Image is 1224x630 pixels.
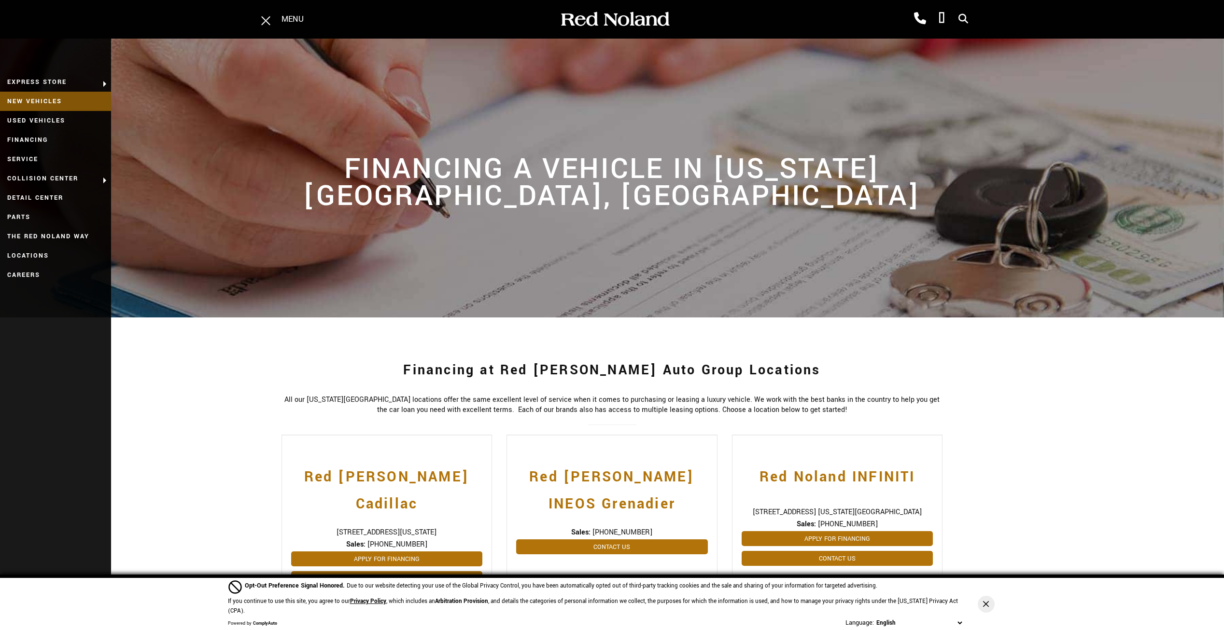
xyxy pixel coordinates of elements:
[281,146,943,210] h2: Financing a Vehicle in [US_STATE][GEOGRAPHIC_DATA], [GEOGRAPHIC_DATA]
[281,395,943,415] p: All our [US_STATE][GEOGRAPHIC_DATA] locations offer the same excellent level of service when it c...
[592,527,652,537] span: [PHONE_NUMBER]
[228,621,277,627] div: Powered by
[516,454,708,518] a: Red [PERSON_NAME] INEOS Grenadier
[367,539,427,549] span: [PHONE_NUMBER]
[253,620,277,627] a: ComplyAuto
[346,539,366,549] strong: Sales:
[559,11,670,28] img: Red Noland Auto Group
[435,597,488,605] strong: Arbitration Provision
[245,581,347,590] span: Opt-Out Preference Signal Honored .
[350,597,386,605] a: Privacy Policy
[742,551,933,566] a: Contact Us
[245,581,877,591] div: Due to our website detecting your use of the Global Privacy Control, you have been automatically ...
[742,454,933,497] a: Red Noland INFINITI
[797,519,816,529] strong: Sales:
[291,527,483,537] span: [STREET_ADDRESS][US_STATE]
[818,519,878,529] span: [PHONE_NUMBER]
[516,539,708,554] a: Contact Us
[845,619,874,626] div: Language:
[742,507,933,517] span: [STREET_ADDRESS] [US_STATE][GEOGRAPHIC_DATA]
[291,551,483,566] a: Apply for Financing
[874,618,964,628] select: Language Select
[978,596,995,613] button: Close Button
[291,454,483,518] a: Red [PERSON_NAME] Cadillac
[291,571,483,586] a: Contact Us
[742,531,933,546] a: Apply for Financing
[571,527,591,537] strong: Sales:
[281,351,943,390] h1: Financing at Red [PERSON_NAME] Auto Group Locations
[228,597,958,615] p: If you continue to use this site, you agree to our , which includes an , and details the categori...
